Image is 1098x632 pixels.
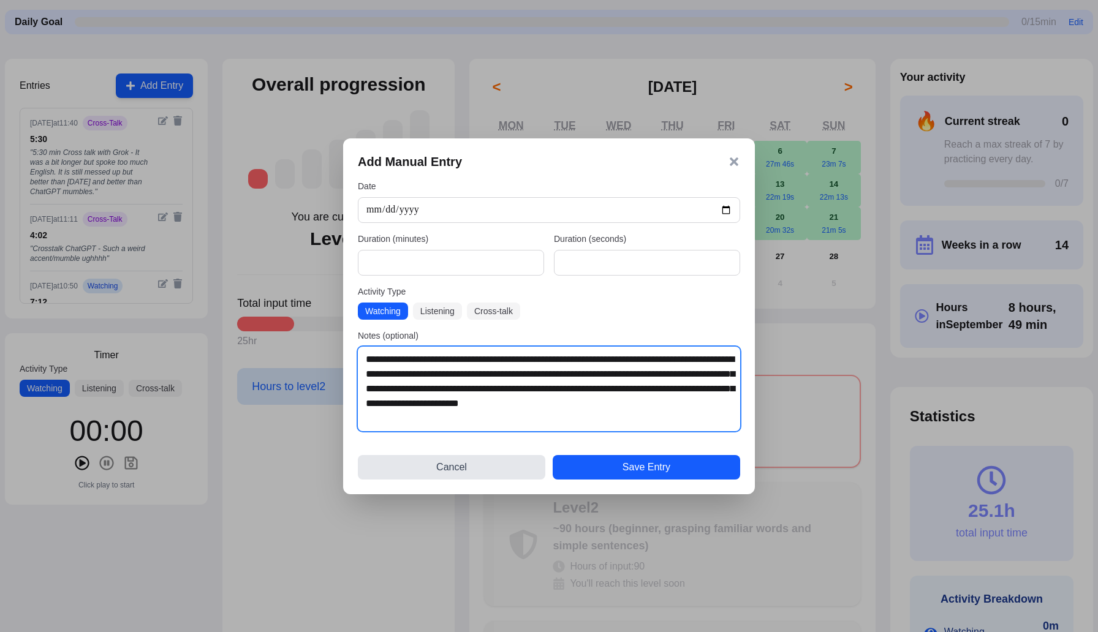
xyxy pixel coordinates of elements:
label: Duration (seconds) [554,233,740,245]
button: Save Entry [553,455,740,480]
label: Date [358,180,740,192]
label: Activity Type [358,285,740,298]
label: Notes (optional) [358,329,740,342]
button: Listening [413,303,462,320]
label: Duration (minutes) [358,233,544,245]
h3: Add Manual Entry [358,153,462,170]
button: Watching [358,303,408,320]
button: Cancel [358,455,545,480]
button: Cross-talk [467,303,520,320]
